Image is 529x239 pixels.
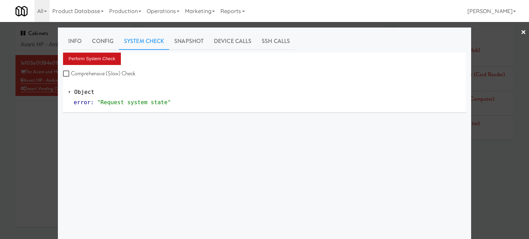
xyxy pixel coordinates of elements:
input: Comprehensive (Slow) Check [63,71,71,77]
button: Perform System Check [63,53,121,65]
a: Info [63,33,87,50]
span: : [91,99,94,106]
span: Object [74,89,94,95]
img: Micromart [15,5,28,17]
a: Config [87,33,119,50]
a: Snapshot [169,33,209,50]
a: Device Calls [209,33,257,50]
label: Comprehensive (Slow) Check [63,68,136,79]
a: SSH Calls [257,33,295,50]
span: "Request system state" [97,99,171,106]
a: × [521,22,526,43]
a: System Check [119,33,169,50]
span: error [74,99,91,106]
